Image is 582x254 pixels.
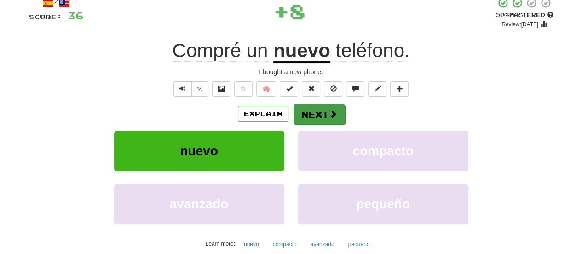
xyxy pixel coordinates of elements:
button: compacto [268,237,302,251]
button: avanzado [114,184,284,224]
span: nuevo [180,144,218,158]
button: Set this sentence to 100% Mastered (alt+m) [280,81,298,97]
span: compacto [352,144,413,158]
button: nuevo [239,237,264,251]
button: ½ [191,81,209,97]
button: Explain [238,106,288,122]
button: Ignore sentence (alt+i) [324,81,342,97]
button: Favorite sentence (alt+f) [234,81,253,97]
div: I bought a new phone. [29,67,553,77]
button: compacto [298,131,468,171]
button: Reset to 0% Mastered (alt+r) [302,81,320,97]
u: nuevo [273,40,330,63]
button: avanzado [305,237,340,251]
span: Score: [29,13,62,21]
span: 36 [68,10,83,21]
div: Mastered [496,11,553,19]
span: avanzado [170,197,229,211]
button: nuevo [114,131,284,171]
button: Next [294,104,345,125]
button: 🧠 [256,81,276,97]
small: Review: [DATE] [501,21,538,28]
small: Learn more: [206,241,235,247]
span: teléfono [335,40,404,62]
button: Discuss sentence (alt+u) [346,81,364,97]
span: . [330,40,410,62]
button: Show image (alt+x) [212,81,230,97]
button: Add to collection (alt+a) [390,81,409,97]
button: pequeño [298,184,468,224]
button: Play sentence audio (ctl+space) [173,81,192,97]
span: un [247,40,268,62]
button: Edit sentence (alt+d) [368,81,386,97]
span: 50 % [496,11,509,18]
div: Text-to-speech controls [172,81,209,97]
button: pequeño [343,237,375,251]
span: Compré [173,40,241,62]
span: pequeño [356,197,410,211]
